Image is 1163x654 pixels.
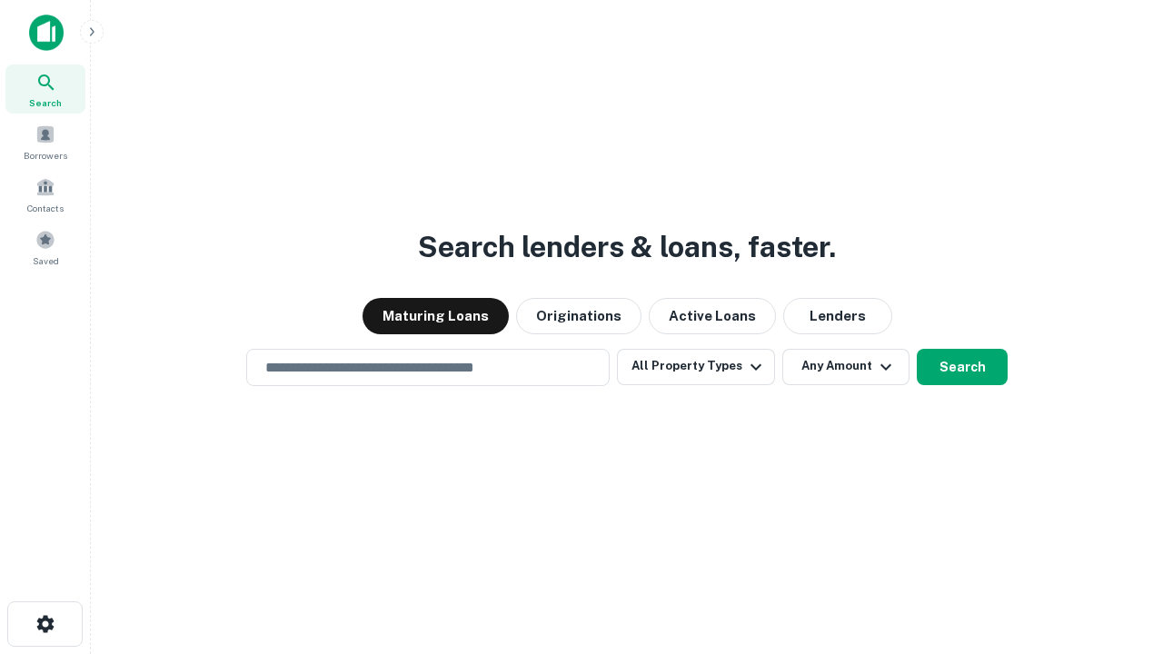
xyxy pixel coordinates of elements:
[617,349,775,385] button: All Property Types
[5,223,85,272] a: Saved
[33,253,59,268] span: Saved
[5,117,85,166] a: Borrowers
[516,298,641,334] button: Originations
[29,95,62,110] span: Search
[783,298,892,334] button: Lenders
[29,15,64,51] img: capitalize-icon.png
[1072,509,1163,596] iframe: Chat Widget
[5,170,85,219] a: Contacts
[5,64,85,114] a: Search
[27,201,64,215] span: Contacts
[24,148,67,163] span: Borrowers
[418,225,836,269] h3: Search lenders & loans, faster.
[363,298,509,334] button: Maturing Loans
[649,298,776,334] button: Active Loans
[917,349,1008,385] button: Search
[782,349,910,385] button: Any Amount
